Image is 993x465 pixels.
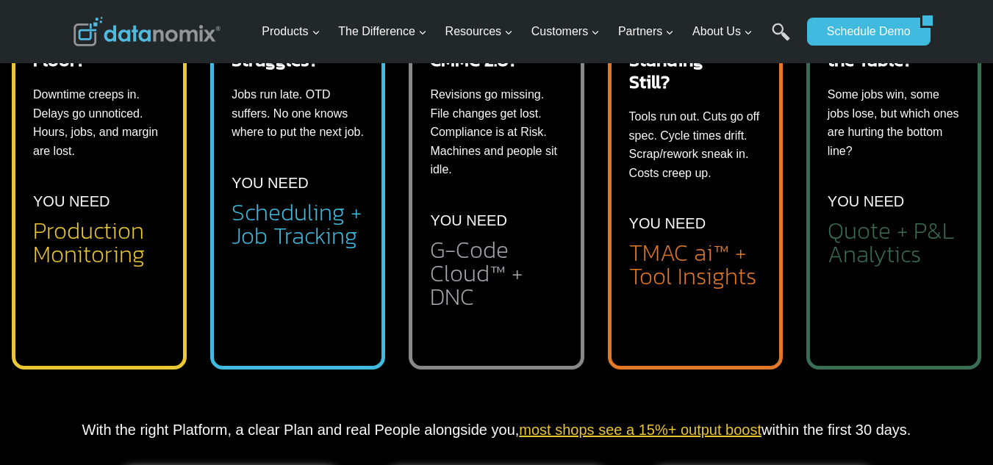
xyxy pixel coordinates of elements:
p: Tools run out. Cuts go off spec. Cycle times drift. Scrap/rework sneak in. Costs creep up. [629,107,761,182]
img: Datanomix [74,17,221,46]
h2: G-Code Cloud™ + DNC [430,238,562,309]
p: Downtime creeps in. Delays go unnoticed. Hours, jobs, and margin are lost. [33,85,165,160]
span: The Difference [338,22,427,41]
span: Phone number [331,61,397,74]
h2: Production Monitoring [33,219,165,266]
p: YOU NEED [430,209,506,232]
nav: Primary Navigation [256,8,800,56]
span: Last Name [331,1,378,14]
a: Terms [165,328,187,338]
span: About Us [692,22,753,41]
p: YOU NEED [33,190,110,213]
h2: TMAC ai™ + Tool Insights [629,241,761,288]
h2: Leaving Real Money on the Table? [828,4,936,71]
h2: Flying Blind on the Shop Floor? [33,4,142,71]
p: YOU NEED [232,171,308,195]
p: Revisions go missing. File changes get lost. Compliance is at Risk. Machines and people sit idle. [430,85,562,179]
span: Partners [618,22,674,41]
h2: Improvement Projects Standing Still? [629,4,738,93]
h2: Scheduling & Forecasting Struggles? [232,4,340,71]
p: YOU NEED [828,190,904,213]
span: Resources [445,22,513,41]
span: Customers [531,22,600,41]
h2: Scheduling + Job Tracking [232,201,364,248]
p: YOU NEED [629,212,706,235]
a: Privacy Policy [200,328,248,338]
p: Jobs run late. OTD suffers. No one knows where to put the next job. [232,85,364,142]
span: Products [262,22,320,41]
h2: Contracts Requiring CMMC 2.0? [430,4,539,71]
span: State/Region [331,181,387,195]
a: Schedule Demo [807,18,920,46]
a: Search [772,23,790,56]
p: Some jobs win, some jobs lose, but which ones are hurting the bottom line? [828,85,960,160]
h2: Quote + P&L Analytics [828,219,960,266]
